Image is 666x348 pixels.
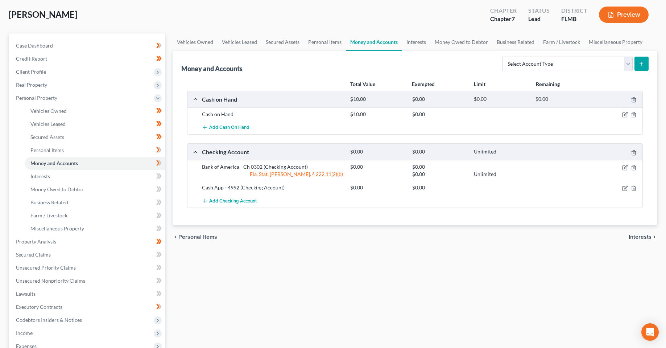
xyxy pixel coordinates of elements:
[30,199,68,205] span: Business Related
[16,251,51,258] span: Secured Claims
[10,274,165,287] a: Unsecured Nonpriority Claims
[16,278,85,284] span: Unsecured Nonpriority Claims
[25,131,165,144] a: Secured Assets
[629,234,651,240] span: Interests
[347,163,408,171] div: $0.00
[209,125,249,131] span: Add Cash on Hand
[402,33,430,51] a: Interests
[641,323,659,341] div: Open Intercom Messenger
[198,148,347,156] div: Checking Account
[16,304,62,310] span: Executory Contracts
[25,196,165,209] a: Business Related
[198,163,347,171] div: Bank of America - Ch 0302 (Checking Account)
[304,33,346,51] a: Personal Items
[25,170,165,183] a: Interests
[470,148,532,155] div: Unlimited
[30,121,66,127] span: Vehicles Leased
[512,15,515,22] span: 7
[599,7,649,23] button: Preview
[10,300,165,314] a: Executory Contracts
[10,39,165,52] a: Case Dashboard
[25,209,165,222] a: Farm / Livestock
[198,95,347,103] div: Cash on Hand
[347,96,408,103] div: $10.00
[10,248,165,261] a: Secured Claims
[651,234,657,240] i: chevron_right
[409,163,470,171] div: $0.00
[350,81,375,87] strong: Total Value
[490,7,517,15] div: Chapter
[209,198,257,204] span: Add Checking Account
[347,148,408,155] div: $0.00
[25,222,165,235] a: Miscellaneous Property
[30,212,67,218] span: Farm / Livestock
[16,330,33,336] span: Income
[16,291,36,297] span: Lawsuits
[409,148,470,155] div: $0.00
[346,33,402,51] a: Money and Accounts
[492,33,539,51] a: Business Related
[539,33,584,51] a: Farm / Livestock
[30,108,67,114] span: Vehicles Owned
[25,183,165,196] a: Money Owed to Debtor
[528,15,550,23] div: Lead
[16,317,82,323] span: Codebtors Insiders & Notices
[202,194,257,208] button: Add Checking Account
[181,64,243,73] div: Money and Accounts
[528,7,550,15] div: Status
[218,33,261,51] a: Vehicles Leased
[561,7,587,15] div: District
[30,186,84,192] span: Money Owed to Debtor
[16,56,47,62] span: Credit Report
[25,157,165,170] a: Money and Accounts
[409,96,470,103] div: $0.00
[178,234,217,240] span: Personal Items
[173,33,218,51] a: Vehicles Owned
[173,234,178,240] i: chevron_left
[409,184,470,191] div: $0.00
[490,15,517,23] div: Chapter
[10,52,165,65] a: Credit Report
[16,95,57,101] span: Personal Property
[347,184,408,191] div: $0.00
[16,69,46,75] span: Client Profile
[16,238,56,245] span: Property Analysis
[532,96,593,103] div: $0.00
[10,287,165,300] a: Lawsuits
[198,171,347,178] div: Fla. Stat. [PERSON_NAME]. § 222.11(2)(b)
[25,105,165,118] a: Vehicles Owned
[16,82,47,88] span: Real Property
[16,265,76,271] span: Unsecured Priority Claims
[561,15,587,23] div: FLMB
[412,81,435,87] strong: Exempted
[536,81,560,87] strong: Remaining
[173,234,217,240] button: chevron_left Personal Items
[409,171,470,178] div: $0.00
[198,111,347,118] div: Cash on Hand
[25,118,165,131] a: Vehicles Leased
[10,235,165,248] a: Property Analysis
[409,111,470,118] div: $0.00
[584,33,647,51] a: Miscellaneous Property
[430,33,492,51] a: Money Owed to Debtor
[470,171,532,178] div: Unlimited
[470,96,532,103] div: $0.00
[25,144,165,157] a: Personal Items
[261,33,304,51] a: Secured Assets
[202,121,249,134] button: Add Cash on Hand
[347,111,408,118] div: $10.00
[30,225,84,232] span: Miscellaneous Property
[30,147,64,153] span: Personal Items
[629,234,657,240] button: Interests chevron_right
[30,173,50,179] span: Interests
[30,160,78,166] span: Money and Accounts
[9,9,77,20] span: [PERSON_NAME]
[16,42,53,49] span: Case Dashboard
[10,261,165,274] a: Unsecured Priority Claims
[474,81,485,87] strong: Limit
[198,184,347,191] div: Cash App - 4992 (Checking Account)
[30,134,64,140] span: Secured Assets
